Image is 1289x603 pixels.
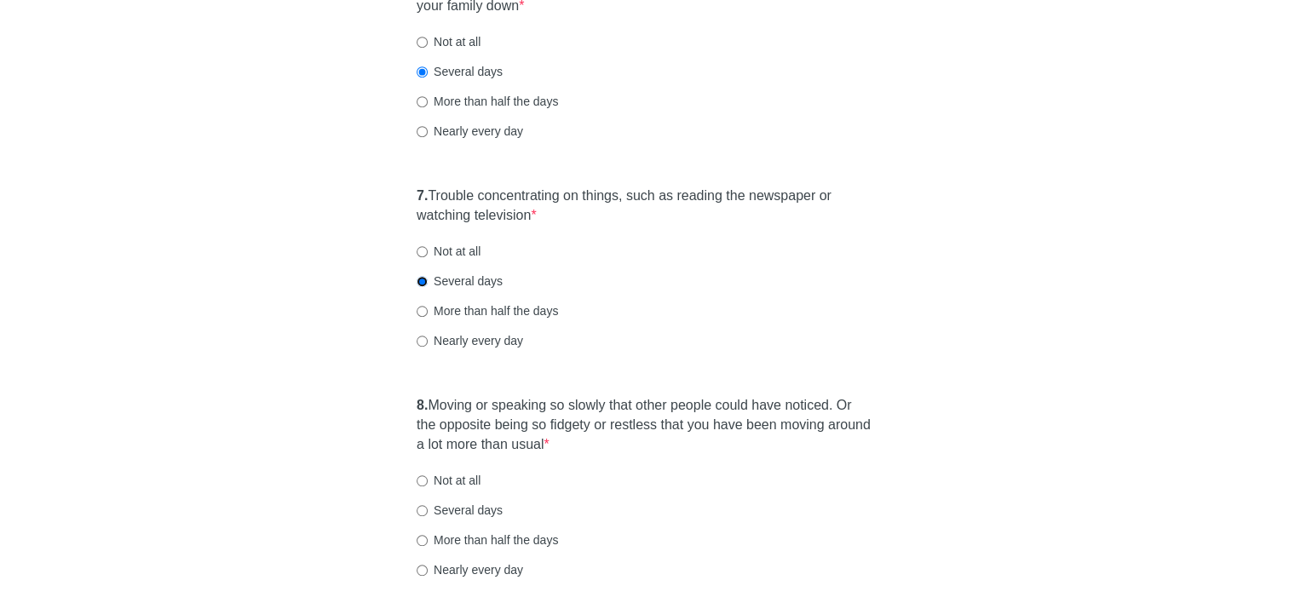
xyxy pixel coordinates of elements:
[417,33,480,50] label: Not at all
[417,475,428,486] input: Not at all
[417,505,428,516] input: Several days
[417,332,523,349] label: Nearly every day
[417,246,428,257] input: Not at all
[417,93,558,110] label: More than half the days
[417,37,428,48] input: Not at all
[417,66,428,78] input: Several days
[417,123,523,140] label: Nearly every day
[417,396,872,455] label: Moving or speaking so slowly that other people could have noticed. Or the opposite being so fidge...
[417,63,503,80] label: Several days
[417,561,523,578] label: Nearly every day
[417,302,558,319] label: More than half the days
[417,531,558,548] label: More than half the days
[417,398,428,412] strong: 8.
[417,187,872,226] label: Trouble concentrating on things, such as reading the newspaper or watching television
[417,276,428,287] input: Several days
[417,243,480,260] label: Not at all
[417,502,503,519] label: Several days
[417,126,428,137] input: Nearly every day
[417,96,428,107] input: More than half the days
[417,472,480,489] label: Not at all
[417,188,428,203] strong: 7.
[417,336,428,347] input: Nearly every day
[417,306,428,317] input: More than half the days
[417,273,503,290] label: Several days
[417,565,428,576] input: Nearly every day
[417,535,428,546] input: More than half the days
